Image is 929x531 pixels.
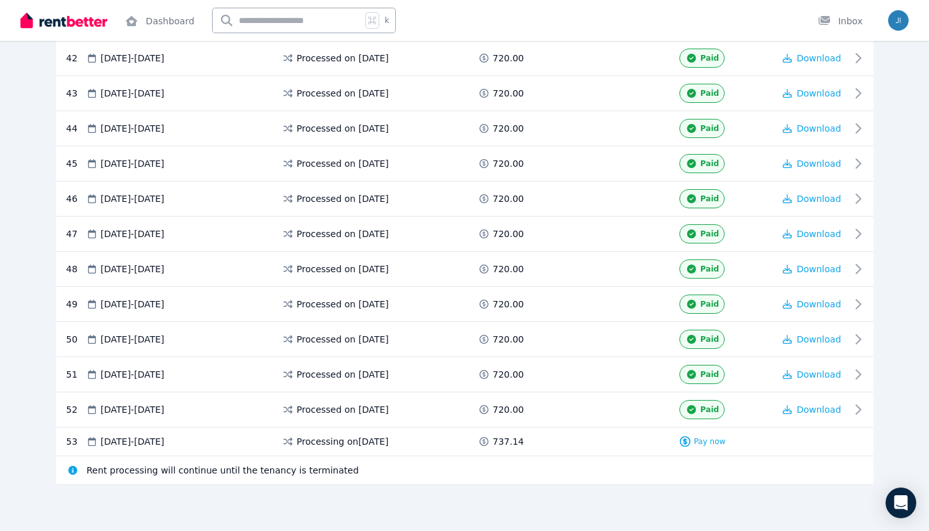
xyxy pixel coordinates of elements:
span: Paid [700,334,719,344]
span: Download [797,264,842,274]
span: Download [797,123,842,134]
div: 53 [66,435,86,448]
span: Download [797,334,842,344]
span: Paid [700,88,719,98]
span: Paid [700,369,719,380]
div: 44 [66,119,86,138]
span: [DATE] - [DATE] [101,435,165,448]
div: 52 [66,400,86,419]
span: Download [797,53,842,63]
span: Processed on [DATE] [297,227,389,240]
div: 50 [66,330,86,349]
span: [DATE] - [DATE] [101,263,165,275]
button: Download [783,157,842,170]
button: Download [783,122,842,135]
div: Inbox [818,15,863,27]
button: Download [783,298,842,311]
span: k [384,15,389,26]
img: RentBetter [20,11,107,30]
div: 46 [66,189,86,208]
div: 42 [66,49,86,68]
span: [DATE] - [DATE] [101,298,165,311]
span: [DATE] - [DATE] [101,227,165,240]
span: [DATE] - [DATE] [101,157,165,170]
span: 720.00 [493,87,524,100]
span: Paid [700,404,719,415]
div: 51 [66,365,86,384]
img: Jingyi Yang [888,10,909,31]
span: Processed on [DATE] [297,122,389,135]
button: Download [783,333,842,346]
button: Download [783,403,842,416]
span: 720.00 [493,52,524,65]
button: Download [783,87,842,100]
span: 720.00 [493,298,524,311]
span: Paid [700,229,719,239]
span: Paid [700,123,719,134]
div: 43 [66,84,86,103]
span: Download [797,194,842,204]
span: Download [797,404,842,415]
span: 720.00 [493,227,524,240]
span: Paid [700,264,719,274]
span: Paid [700,158,719,169]
button: Download [783,192,842,205]
button: Download [783,263,842,275]
div: 49 [66,295,86,314]
span: Processed on [DATE] [297,368,389,381]
div: 45 [66,154,86,173]
span: Download [797,158,842,169]
span: 720.00 [493,192,524,205]
span: [DATE] - [DATE] [101,87,165,100]
span: [DATE] - [DATE] [101,122,165,135]
span: 720.00 [493,333,524,346]
span: Paid [700,299,719,309]
span: [DATE] - [DATE] [101,52,165,65]
span: Processed on [DATE] [297,157,389,170]
span: Processed on [DATE] [297,298,389,311]
div: Open Intercom Messenger [886,488,916,518]
span: Processed on [DATE] [297,87,389,100]
span: Paid [700,194,719,204]
span: 720.00 [493,122,524,135]
span: [DATE] - [DATE] [101,192,165,205]
span: Rent processing will continue until the tenancy is terminated [87,464,359,477]
span: Processing on [DATE] [297,435,389,448]
span: Download [797,229,842,239]
span: Paid [700,53,719,63]
button: Download [783,368,842,381]
span: 720.00 [493,263,524,275]
span: Processed on [DATE] [297,52,389,65]
span: Processed on [DATE] [297,263,389,275]
span: 720.00 [493,368,524,381]
button: Download [783,52,842,65]
span: [DATE] - [DATE] [101,368,165,381]
span: 720.00 [493,157,524,170]
span: Download [797,299,842,309]
span: Pay now [694,436,726,447]
span: Processed on [DATE] [297,192,389,205]
span: 737.14 [493,435,524,448]
span: [DATE] - [DATE] [101,333,165,346]
div: 48 [66,259,86,279]
span: [DATE] - [DATE] [101,403,165,416]
span: 720.00 [493,403,524,416]
span: Download [797,88,842,98]
span: Processed on [DATE] [297,403,389,416]
div: 47 [66,224,86,243]
span: Download [797,369,842,380]
button: Download [783,227,842,240]
span: Processed on [DATE] [297,333,389,346]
